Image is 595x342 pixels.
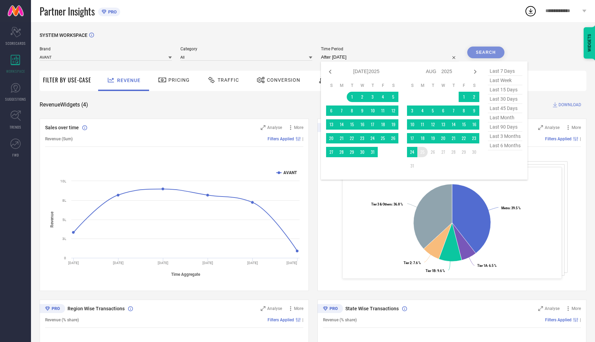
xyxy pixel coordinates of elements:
tspan: Tier 1B [425,269,435,273]
td: Fri Jul 04 2025 [378,92,388,102]
text: : 6.5 % [477,264,497,268]
span: last 30 days [488,94,522,104]
text: 10L [60,179,66,183]
td: Fri Aug 01 2025 [459,92,469,102]
td: Tue Jul 15 2025 [347,119,357,130]
th: Saturday [469,83,479,88]
div: Next month [471,68,479,76]
span: State Wise Transactions [345,306,399,311]
input: Select time period [321,53,459,61]
span: | [302,318,303,322]
span: PRO [106,9,117,14]
svg: Zoom [261,125,265,130]
span: last week [488,76,522,85]
span: TRENDS [10,124,21,130]
text: 8L [62,199,66,202]
text: : 36.8 % [371,202,403,206]
td: Sat Aug 23 2025 [469,133,479,143]
td: Wed Aug 13 2025 [438,119,448,130]
span: Revenue (Sum) [45,137,73,141]
td: Tue Jul 29 2025 [347,147,357,157]
tspan: Tier 3 & Others [371,202,392,206]
td: Wed Jul 30 2025 [357,147,367,157]
td: Fri Aug 15 2025 [459,119,469,130]
text: [DATE] [68,261,79,265]
th: Wednesday [357,83,367,88]
span: Revenue (% share) [45,318,79,322]
tspan: Tier 1A [477,264,488,268]
svg: Zoom [261,306,265,311]
th: Friday [459,83,469,88]
td: Mon Aug 18 2025 [417,133,428,143]
td: Thu Jul 31 2025 [367,147,378,157]
span: Revenue Widgets ( 4 ) [40,101,88,108]
div: Premium [40,304,65,314]
td: Sun Aug 03 2025 [407,105,417,116]
td: Fri Aug 08 2025 [459,105,469,116]
td: Thu Jul 17 2025 [367,119,378,130]
span: SYSTEM WORKSPACE [40,32,87,38]
td: Wed Aug 06 2025 [438,105,448,116]
div: Previous month [326,68,334,76]
td: Thu Jul 10 2025 [367,105,378,116]
span: Filters Applied [545,318,572,322]
span: Brand [40,47,172,51]
td: Tue Jul 08 2025 [347,105,357,116]
td: Wed Aug 20 2025 [438,133,448,143]
span: Conversion [267,77,300,83]
th: Monday [336,83,347,88]
td: Fri Jul 18 2025 [378,119,388,130]
span: last 90 days [488,122,522,132]
th: Tuesday [428,83,438,88]
th: Thursday [367,83,378,88]
span: DOWNLOAD [559,101,581,108]
div: Premium [317,304,343,314]
th: Saturday [388,83,398,88]
span: Category [180,47,313,51]
text: [DATE] [202,261,213,265]
span: Filters Applied [268,137,294,141]
td: Sat Aug 16 2025 [469,119,479,130]
td: Tue Jul 22 2025 [347,133,357,143]
td: Fri Aug 29 2025 [459,147,469,157]
td: Tue Aug 12 2025 [428,119,438,130]
div: Open download list [524,5,537,17]
span: SUGGESTIONS [5,97,26,102]
td: Mon Aug 04 2025 [417,105,428,116]
text: : 7.6 % [403,261,420,265]
td: Sun Jul 20 2025 [326,133,336,143]
td: Fri Aug 22 2025 [459,133,469,143]
span: Partner Insights [40,4,95,18]
span: Filters Applied [545,137,572,141]
th: Thursday [448,83,459,88]
span: Revenue (% share) [323,318,357,322]
td: Mon Jul 07 2025 [336,105,347,116]
span: last 6 months [488,141,522,150]
span: Traffic [218,77,239,83]
td: Sat Aug 09 2025 [469,105,479,116]
tspan: Tier 2 [403,261,411,265]
th: Sunday [326,83,336,88]
text: AVANT [283,170,297,175]
text: [DATE] [286,261,297,265]
td: Mon Aug 25 2025 [417,147,428,157]
span: Time Period [321,47,459,51]
span: FWD [12,152,19,158]
span: last 7 days [488,67,522,76]
td: Tue Aug 05 2025 [428,105,438,116]
td: Wed Aug 27 2025 [438,147,448,157]
th: Tuesday [347,83,357,88]
span: last 45 days [488,104,522,113]
td: Wed Jul 02 2025 [357,92,367,102]
span: More [572,125,581,130]
td: Thu Aug 21 2025 [448,133,459,143]
span: | [302,137,303,141]
span: | [580,137,581,141]
svg: Zoom [538,125,543,130]
span: WORKSPACE [6,69,25,74]
td: Mon Jul 28 2025 [336,147,347,157]
td: Thu Aug 07 2025 [448,105,459,116]
text: [DATE] [113,261,124,265]
td: Tue Aug 19 2025 [428,133,438,143]
span: Revenue [117,78,140,83]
